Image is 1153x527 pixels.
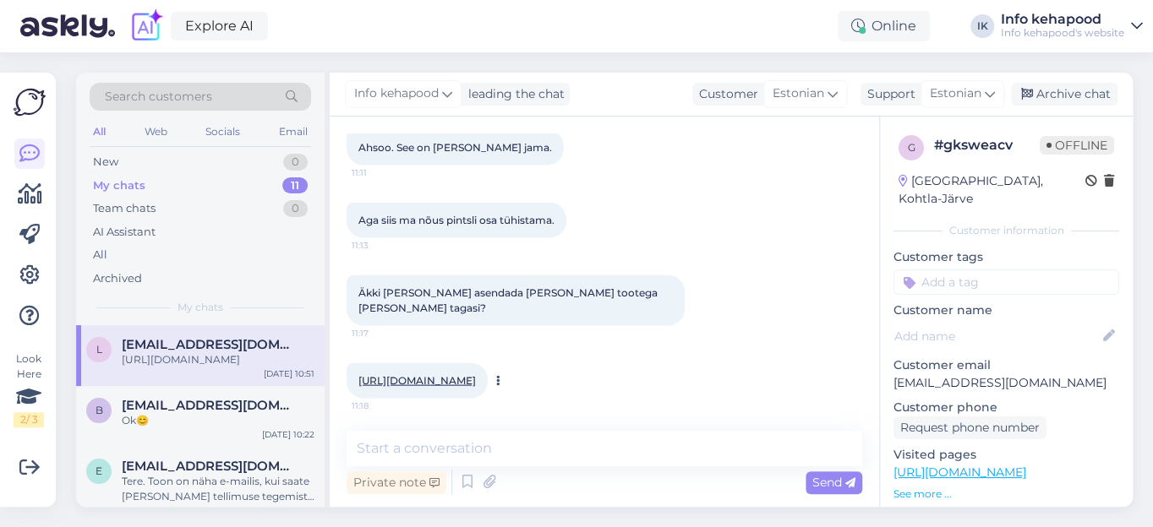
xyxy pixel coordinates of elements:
div: Info kehapood's website [1001,26,1124,40]
div: [URL][DOMAIN_NAME] [122,352,314,367]
div: 0 [283,200,308,217]
div: Socials [202,121,243,143]
div: Team chats [93,200,156,217]
div: Request phone number [893,416,1046,439]
div: Customer [692,85,758,103]
div: Support [861,85,915,103]
div: Tere. Toon on näha e-mailis, kui saate [PERSON_NAME] tellimuse tegemist kinnituse numbri. Kui mär... [122,474,314,504]
span: Estonian [773,84,824,103]
div: 2 / 3 [14,412,44,427]
span: Aga siis ma nõus pintsli osa tühistama. [358,214,555,226]
div: [GEOGRAPHIC_DATA], Kohtla-Järve [899,172,1085,208]
div: Email [276,121,311,143]
div: # gksweacv [934,135,1040,155]
div: Archived [93,270,142,287]
img: explore-ai [128,8,164,44]
p: See more ... [893,486,1119,502]
div: Customer information [893,223,1119,238]
span: 11:17 [352,327,415,340]
span: 11:11 [352,166,415,179]
span: Butterfly697@gmail.com [122,398,298,413]
input: Add name [894,327,1100,345]
span: 11:13 [352,239,415,252]
a: Info kehapoodInfo kehapood's website [1001,13,1143,40]
p: Customer phone [893,399,1119,416]
span: Offline [1040,136,1114,155]
p: Customer tags [893,248,1119,266]
div: All [93,247,107,263]
span: e [96,465,102,477]
span: Ahsoo. See on [PERSON_NAME] jama. [358,141,552,154]
div: Info kehapood [1001,13,1124,26]
span: laurasekk@icloud.com [122,337,298,352]
div: 0 [283,154,308,171]
div: leading the chat [462,85,565,103]
span: My chats [178,300,223,315]
div: Archive chat [1011,83,1117,106]
input: Add a tag [893,269,1119,295]
div: 11 [282,177,308,194]
span: Send [812,475,855,490]
span: g [908,141,915,154]
a: Explore AI [171,12,268,41]
span: B [96,404,103,416]
img: Askly Logo [14,86,46,118]
span: Info kehapood [354,84,439,103]
div: Look Here [14,351,44,427]
a: [URL][DOMAIN_NAME] [893,465,1026,480]
span: l [96,343,102,356]
div: AI Assistant [93,224,156,241]
span: Estonian [930,84,981,103]
p: [EMAIL_ADDRESS][DOMAIN_NAME] [893,374,1119,392]
span: Äkki [PERSON_NAME] asendada [PERSON_NAME] tootega [PERSON_NAME] tagasi? [358,286,660,314]
div: [DATE] 10:51 [264,367,314,380]
div: All [90,121,109,143]
p: Customer email [893,356,1119,374]
div: Online [838,11,930,41]
p: Visited pages [893,446,1119,464]
div: [DATE] 10:22 [262,428,314,441]
span: evelinipost@gmail.com [122,459,298,474]
div: Web [141,121,171,143]
div: My chats [93,177,145,194]
p: Customer name [893,302,1119,319]
div: [DATE] 10:07 [261,504,314,517]
div: IK [970,14,994,38]
span: Search customers [105,88,212,106]
a: [URL][DOMAIN_NAME] [358,374,476,387]
div: New [93,154,118,171]
div: Private note [347,471,446,494]
div: Ok😊 [122,413,314,428]
span: 11:18 [352,399,415,412]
